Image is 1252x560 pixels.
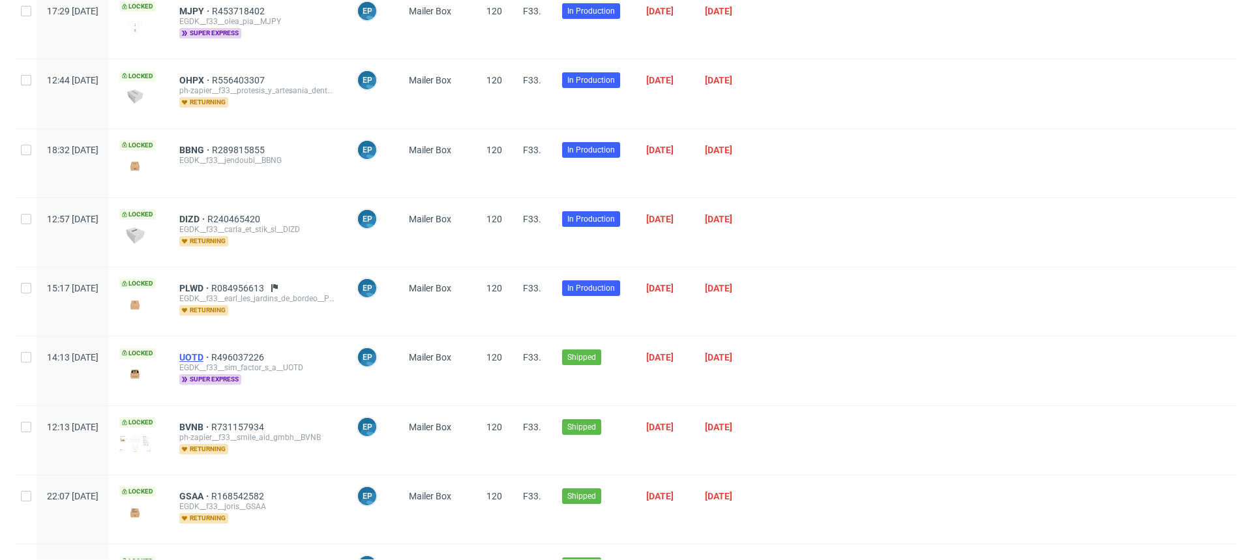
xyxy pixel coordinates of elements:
[705,214,732,224] span: [DATE]
[119,157,151,175] img: version_two_editor_design
[212,145,267,155] a: R289815855
[119,20,151,36] img: version_two_editor_design.png
[567,74,615,86] span: In Production
[119,209,156,220] span: Locked
[705,6,732,16] span: [DATE]
[409,6,451,16] span: Mailer Box
[486,491,502,501] span: 120
[409,422,451,432] span: Mailer Box
[179,444,228,454] span: returning
[47,422,98,432] span: 12:13 [DATE]
[646,352,674,362] span: [DATE]
[179,155,336,166] div: EGDK__f33__jendoubi__BBNG
[119,504,151,522] img: version_two_editor_design
[523,352,541,362] span: F33.
[179,97,228,108] span: returning
[705,352,732,362] span: [DATE]
[119,365,151,383] img: version_two_editor_design
[486,283,502,293] span: 120
[567,282,615,294] span: In Production
[119,348,156,359] span: Locked
[646,75,674,85] span: [DATE]
[179,283,211,293] a: PLWD
[409,352,451,362] span: Mailer Box
[119,140,156,151] span: Locked
[47,6,98,16] span: 17:29 [DATE]
[212,6,267,16] a: R453718402
[409,491,451,501] span: Mailer Box
[358,141,376,159] figcaption: EP
[646,283,674,293] span: [DATE]
[567,351,596,363] span: Shipped
[523,6,541,16] span: F33.
[567,144,615,156] span: In Production
[409,75,451,85] span: Mailer Box
[47,283,98,293] span: 15:17 [DATE]
[207,214,263,224] a: R240465420
[179,432,336,443] div: ph-zapier__f33__smile_aid_gmbh__BVNB
[179,16,336,27] div: EGDK__f33__olea_pia__MJPY
[212,75,267,85] a: R556403307
[646,6,674,16] span: [DATE]
[523,283,541,293] span: F33.
[119,296,151,314] img: version_two_editor_design
[119,71,156,81] span: Locked
[47,352,98,362] span: 14:13 [DATE]
[358,2,376,20] figcaption: EP
[358,279,376,297] figcaption: EP
[179,28,241,38] span: super express
[119,278,156,289] span: Locked
[409,214,451,224] span: Mailer Box
[179,236,228,246] span: returning
[211,283,267,293] a: R084956613
[119,88,151,106] img: data
[523,145,541,155] span: F33.
[567,5,615,17] span: In Production
[358,487,376,505] figcaption: EP
[646,422,674,432] span: [DATE]
[523,491,541,501] span: F33.
[119,1,156,12] span: Locked
[486,214,502,224] span: 120
[486,145,502,155] span: 120
[119,227,151,244] img: version_two_editor_design.png
[705,491,732,501] span: [DATE]
[409,283,451,293] span: Mailer Box
[646,145,674,155] span: [DATE]
[179,75,212,85] a: OHPX
[705,283,732,293] span: [DATE]
[358,418,376,436] figcaption: EP
[179,85,336,96] div: ph-zapier__f33__protesis_y_artesania_dental_sl__OHPX
[179,293,336,304] div: EGDK__f33__earl_les_jardins_de_bordeo__PLWD
[567,213,615,225] span: In Production
[179,491,211,501] a: GSAA
[705,75,732,85] span: [DATE]
[646,214,674,224] span: [DATE]
[179,6,212,16] a: MJPY
[119,486,156,497] span: Locked
[211,422,267,432] a: R731157934
[523,422,541,432] span: F33.
[119,417,156,428] span: Locked
[211,491,267,501] a: R168542582
[567,421,596,433] span: Shipped
[179,513,228,523] span: returning
[47,214,98,224] span: 12:57 [DATE]
[179,214,207,224] a: DIZD
[409,145,451,155] span: Mailer Box
[179,352,211,362] a: UOTD
[211,352,267,362] a: R496037226
[486,422,502,432] span: 120
[358,71,376,89] figcaption: EP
